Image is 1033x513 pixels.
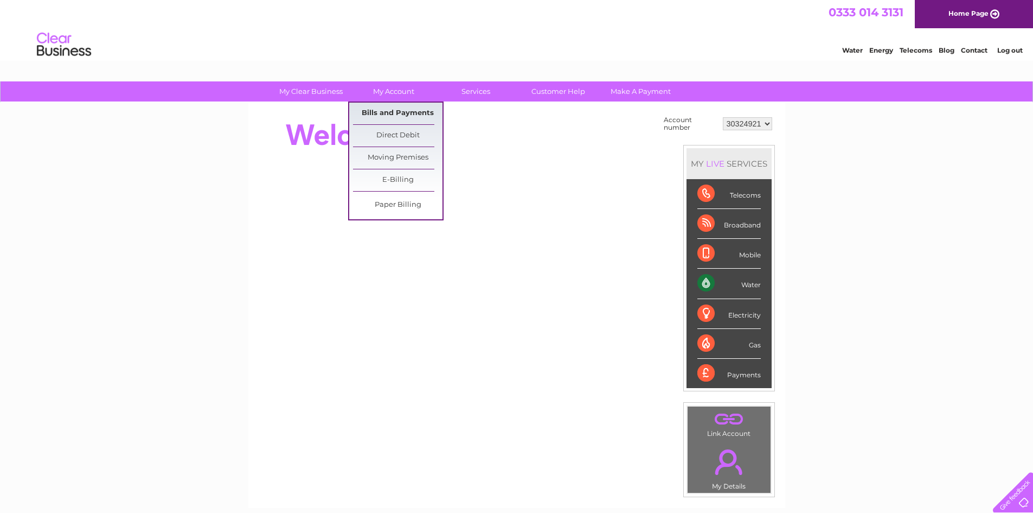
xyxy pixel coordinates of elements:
[697,329,761,359] div: Gas
[353,125,442,147] a: Direct Debit
[842,46,863,54] a: Water
[697,179,761,209] div: Telecoms
[686,148,772,179] div: MY SERVICES
[961,46,987,54] a: Contact
[36,28,92,61] img: logo.png
[697,209,761,239] div: Broadband
[900,46,932,54] a: Telecoms
[596,81,685,102] a: Make A Payment
[353,147,442,169] a: Moving Premises
[690,409,768,428] a: .
[697,299,761,329] div: Electricity
[266,81,356,102] a: My Clear Business
[869,46,893,54] a: Energy
[697,239,761,269] div: Mobile
[349,81,438,102] a: My Account
[939,46,954,54] a: Blog
[687,406,771,440] td: Link Account
[704,159,727,169] div: LIVE
[353,169,442,191] a: E-Billing
[829,5,903,19] a: 0333 014 3131
[514,81,603,102] a: Customer Help
[697,359,761,388] div: Payments
[353,103,442,124] a: Bills and Payments
[661,113,720,134] td: Account number
[431,81,521,102] a: Services
[353,194,442,216] a: Paper Billing
[690,443,768,481] a: .
[687,440,771,493] td: My Details
[697,269,761,299] div: Water
[261,6,773,53] div: Clear Business is a trading name of Verastar Limited (registered in [GEOGRAPHIC_DATA] No. 3667643...
[997,46,1023,54] a: Log out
